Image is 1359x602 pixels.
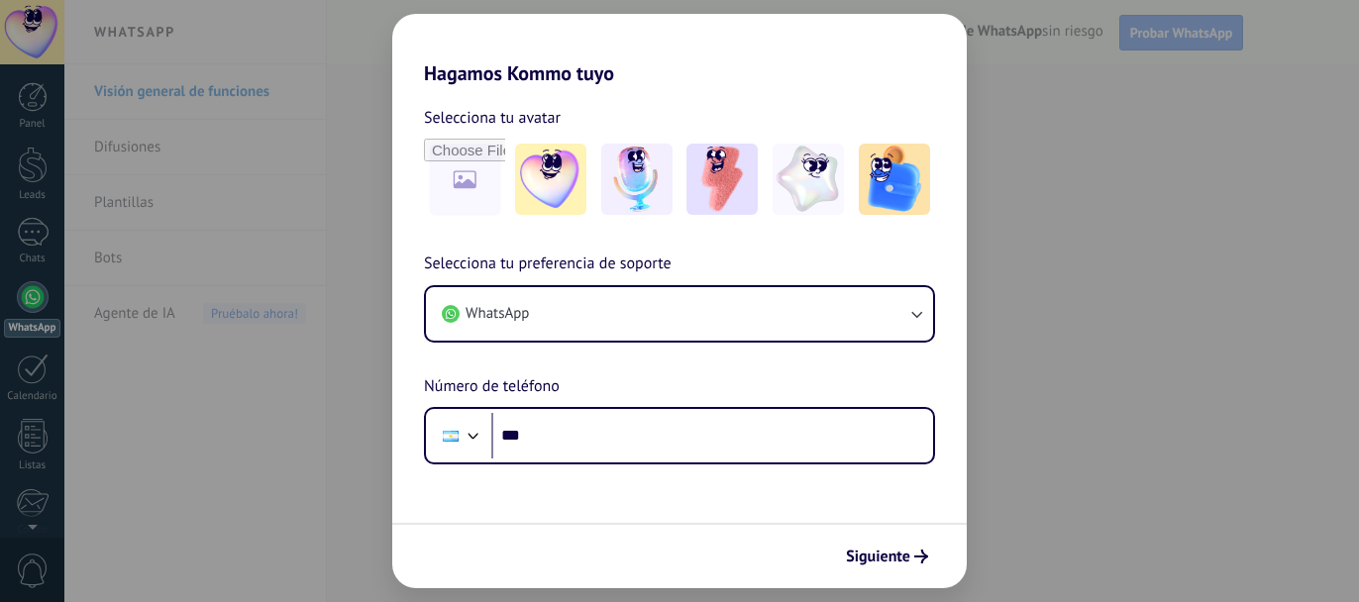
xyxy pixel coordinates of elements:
img: -5.jpeg [859,144,930,215]
span: Selecciona tu avatar [424,105,561,131]
div: Argentina: + 54 [432,415,470,456]
button: WhatsApp [426,287,933,341]
span: WhatsApp [466,304,529,324]
span: Número de teléfono [424,374,560,400]
span: Selecciona tu preferencia de soporte [424,251,672,277]
img: -4.jpeg [773,144,844,215]
img: -1.jpeg [515,144,586,215]
img: -2.jpeg [601,144,673,215]
img: -3.jpeg [686,144,758,215]
button: Siguiente [837,540,937,573]
h2: Hagamos Kommo tuyo [392,14,967,85]
span: Siguiente [846,550,910,563]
